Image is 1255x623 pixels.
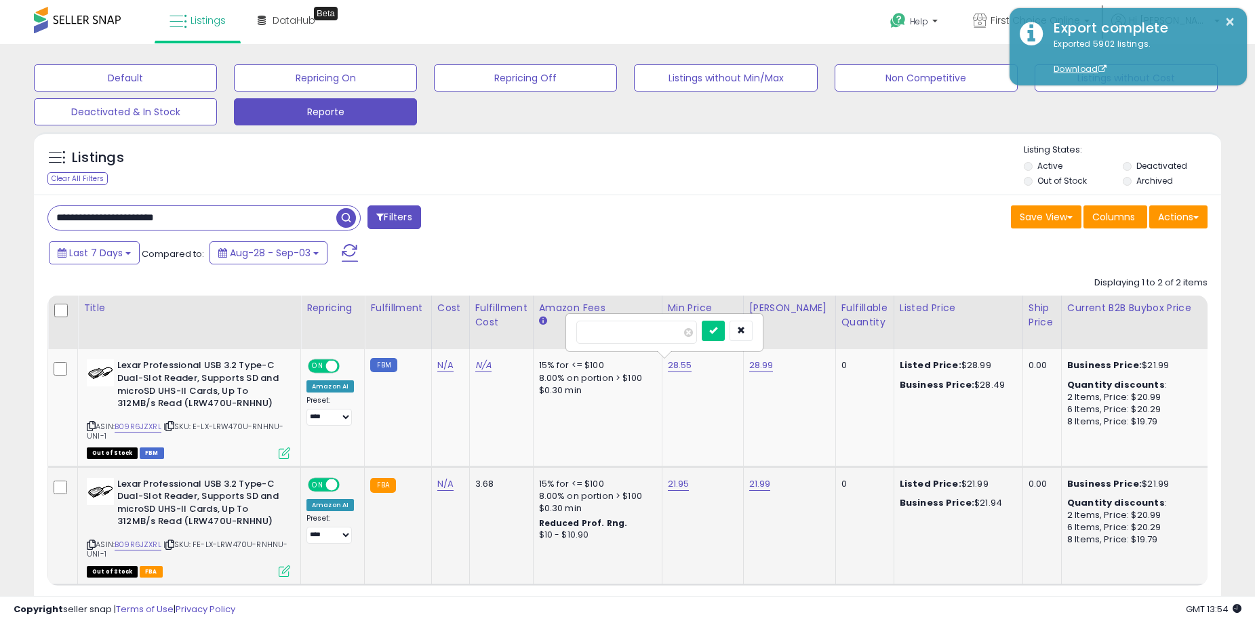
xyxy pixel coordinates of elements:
[437,359,454,372] a: N/A
[668,477,690,491] a: 21.95
[1067,509,1200,521] div: 2 Items, Price: $20.99
[1029,359,1051,371] div: 0.00
[47,172,108,185] div: Clear All Filters
[668,301,738,315] div: Min Price
[900,301,1017,315] div: Listed Price
[1067,391,1200,403] div: 2 Items, Price: $20.99
[539,529,652,541] div: $10 - $10.90
[309,361,326,372] span: ON
[230,246,311,260] span: Aug-28 - Sep-03
[367,205,420,229] button: Filters
[434,64,617,92] button: Repricing Off
[210,241,327,264] button: Aug-28 - Sep-03
[115,421,161,433] a: B09R6JZXRL
[437,477,454,491] a: N/A
[900,477,961,490] b: Listed Price:
[87,421,283,441] span: | SKU: E-LX-LRW470U-RNHNU-UNI-1
[835,64,1018,92] button: Non Competitive
[370,358,397,372] small: FBM
[338,479,359,490] span: OFF
[191,14,226,27] span: Listings
[1067,403,1200,416] div: 6 Items, Price: $20.29
[1011,205,1081,228] button: Save View
[539,315,547,327] small: Amazon Fees.
[115,539,161,550] a: B09R6JZXRL
[306,499,354,511] div: Amazon AI
[749,359,774,372] a: 28.99
[1083,205,1147,228] button: Columns
[900,378,974,391] b: Business Price:
[1067,378,1165,391] b: Quantity discounts
[1024,144,1221,157] p: Listing States:
[1067,521,1200,534] div: 6 Items, Price: $20.29
[1136,175,1173,186] label: Archived
[668,359,692,372] a: 28.55
[1067,496,1165,509] b: Quantity discounts
[900,478,1012,490] div: $21.99
[117,359,282,413] b: Lexar Professional USB 3.2 Type-C Dual-Slot Reader, Supports SD and microSD UHS-II Cards, Up To 3...
[1054,63,1107,75] a: Download
[1224,14,1235,31] button: ×
[370,478,395,493] small: FBA
[1067,301,1205,315] div: Current B2B Buybox Price
[539,490,652,502] div: 8.00% on portion > $100
[539,372,652,384] div: 8.00% on portion > $100
[87,478,114,505] img: 31HCxV3WtXL._SL40_.jpg
[306,514,354,544] div: Preset:
[1067,534,1200,546] div: 8 Items, Price: $19.79
[910,16,928,27] span: Help
[991,14,1080,27] span: First Choice Online
[900,359,961,371] b: Listed Price:
[338,361,359,372] span: OFF
[900,497,1012,509] div: $21.94
[475,359,492,372] a: N/A
[1067,497,1200,509] div: :
[1067,359,1142,371] b: Business Price:
[749,477,771,491] a: 21.99
[1149,205,1208,228] button: Actions
[87,478,290,576] div: ASIN:
[140,447,164,459] span: FBM
[309,479,326,490] span: ON
[1029,478,1051,490] div: 0.00
[1067,379,1200,391] div: :
[87,566,138,578] span: All listings that are currently out of stock and unavailable for purchase on Amazon
[1067,477,1142,490] b: Business Price:
[306,396,354,426] div: Preset:
[1043,38,1237,76] div: Exported 5902 listings.
[900,379,1012,391] div: $28.49
[306,380,354,393] div: Amazon AI
[14,603,235,616] div: seller snap | |
[34,64,217,92] button: Default
[539,478,652,490] div: 15% for <= $100
[72,148,124,167] h5: Listings
[890,12,907,29] i: Get Help
[306,301,359,315] div: Repricing
[1094,277,1208,289] div: Displaying 1 to 2 of 2 items
[234,64,417,92] button: Repricing On
[176,603,235,616] a: Privacy Policy
[87,359,290,457] div: ASIN:
[314,7,338,20] div: Tooltip anchor
[539,384,652,397] div: $0.30 min
[14,603,63,616] strong: Copyright
[1037,175,1087,186] label: Out of Stock
[900,359,1012,371] div: $28.99
[142,247,204,260] span: Compared to:
[234,98,417,125] button: Reporte
[49,241,140,264] button: Last 7 Days
[841,359,883,371] div: 0
[539,502,652,515] div: $0.30 min
[1029,301,1056,329] div: Ship Price
[117,478,282,531] b: Lexar Professional USB 3.2 Type-C Dual-Slot Reader, Supports SD and microSD UHS-II Cards, Up To 3...
[539,517,628,529] b: Reduced Prof. Rng.
[116,603,174,616] a: Terms of Use
[34,98,217,125] button: Deactivated & In Stock
[1067,359,1200,371] div: $21.99
[140,566,163,578] span: FBA
[1136,160,1187,172] label: Deactivated
[437,301,464,315] div: Cost
[1067,478,1200,490] div: $21.99
[539,301,656,315] div: Amazon Fees
[475,301,527,329] div: Fulfillment Cost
